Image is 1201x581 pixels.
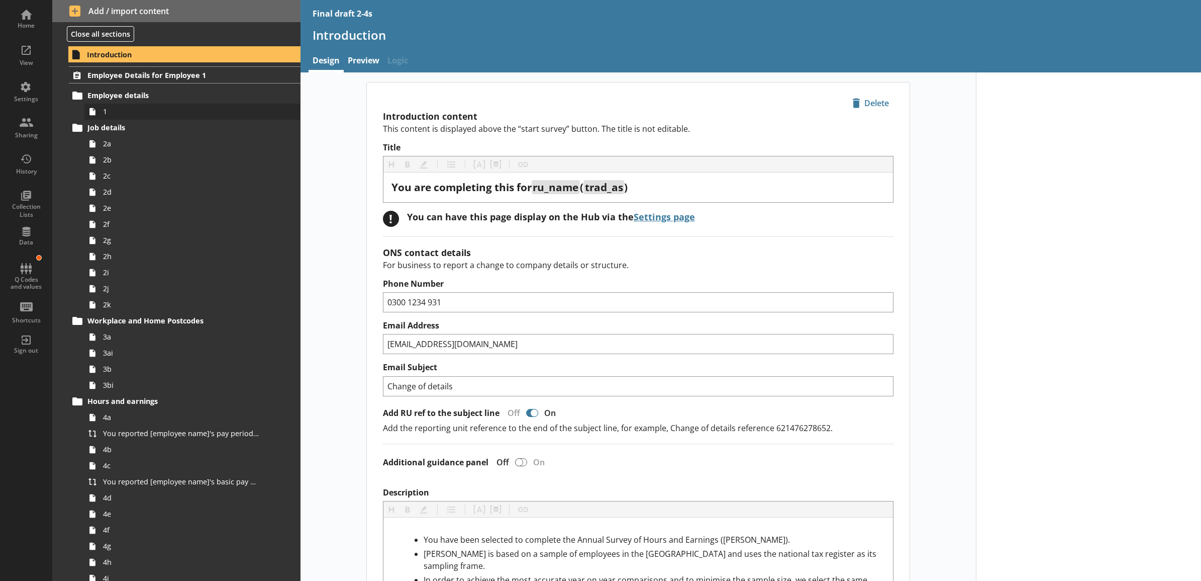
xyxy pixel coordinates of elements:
[103,525,259,535] span: 4f
[309,51,344,72] a: Design
[103,284,259,293] span: 2j
[103,139,259,148] span: 2a
[9,168,44,176] div: History
[84,232,300,248] a: 2g
[73,88,301,120] li: Employee details1
[103,252,259,261] span: 2h
[69,6,283,17] span: Add / import content
[529,457,553,468] div: On
[9,276,44,291] div: Q Codes and values
[103,493,259,503] span: 4d
[84,265,300,281] a: 2i
[344,51,383,72] a: Preview
[540,407,564,419] div: On
[383,123,893,134] p: This content is displayed above the “start survey” button. The title is not editable.
[84,361,300,377] a: 3b
[580,180,583,194] span: (
[313,8,372,19] div: Final draft 2-4s
[103,348,259,358] span: 3ai
[87,396,255,406] span: Hours and earnings
[103,461,259,470] span: 4c
[68,46,301,62] a: Introduction
[103,155,259,164] span: 2b
[383,457,488,468] label: Additional guidance panel
[84,200,300,216] a: 2e
[383,487,893,498] label: Description
[383,142,893,153] label: Title
[499,407,524,419] div: Off
[87,50,255,59] span: Introduction
[9,238,44,246] div: Data
[424,534,790,545] span: You have been selected to complete the Annual Survey of Hours and Earnings ([PERSON_NAME]).
[84,522,300,538] a: 4f
[103,541,259,551] span: 4g
[391,181,885,194] div: Title
[73,120,301,313] li: Job details2a2b2c2d2e2f2g2h2i2j2k
[103,300,259,309] span: 2k
[103,171,259,181] span: 2c
[103,268,259,277] span: 2i
[103,557,259,567] span: 4h
[103,107,259,116] span: 1
[103,332,259,342] span: 3a
[848,95,893,112] button: Delete
[69,120,300,136] a: Job details
[103,429,259,438] span: You reported [employee name]'s pay period that included [Reference Date] to be [Untitled answer]....
[84,426,300,442] a: You reported [employee name]'s pay period that included [Reference Date] to be [Untitled answer]....
[383,279,893,289] label: Phone Number
[84,554,300,570] a: 4h
[383,246,893,259] h2: ONS contact details
[87,316,255,325] span: Workplace and Home Postcodes
[84,490,300,506] a: 4d
[9,95,44,103] div: Settings
[9,203,44,218] div: Collection Lists
[103,203,259,213] span: 2e
[84,345,300,361] a: 3ai
[84,184,300,200] a: 2d
[634,211,695,223] a: Settings page
[103,380,259,390] span: 3bi
[73,313,301,393] li: Workplace and Home Postcodes3a3ai3b3bi
[9,131,44,139] div: Sharing
[383,362,893,373] label: Email Subject
[84,104,300,120] a: 1
[84,409,300,426] a: 4a
[84,248,300,265] a: 2h
[84,136,300,152] a: 2a
[87,123,255,132] span: Job details
[103,235,259,245] span: 2g
[9,59,44,67] div: View
[84,168,300,184] a: 2c
[383,260,893,271] p: For business to report a change to company details or structure.
[84,506,300,522] a: 4e
[84,377,300,393] a: 3bi
[87,70,255,80] span: Employee Details for Employee 1
[383,211,399,227] div: !
[407,211,695,223] div: You can have this page display on the Hub via the
[383,51,412,72] span: Logic
[9,347,44,355] div: Sign out
[103,445,259,454] span: 4b
[383,423,893,434] p: Add the reporting unit reference to the end of the subject line, for example, Change of details r...
[69,393,300,409] a: Hours and earnings
[103,219,259,229] span: 2f
[84,442,300,458] a: 4b
[84,152,300,168] a: 2b
[84,297,300,313] a: 2k
[383,110,893,122] h2: Introduction content
[67,26,134,42] button: Close all sections
[488,457,513,468] div: Off
[391,180,532,194] span: You are completing this for
[84,474,300,490] a: You reported [employee name]'s basic pay earned for work carried out in the pay period that inclu...
[103,412,259,422] span: 4a
[103,509,259,519] span: 4e
[9,22,44,30] div: Home
[84,538,300,554] a: 4g
[84,216,300,232] a: 2f
[84,281,300,297] a: 2j
[84,329,300,345] a: 3a
[848,95,893,111] span: Delete
[9,316,44,324] div: Shortcuts
[383,408,499,419] label: Add RU ref to the subject line
[69,66,300,84] a: Employee Details for Employee 1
